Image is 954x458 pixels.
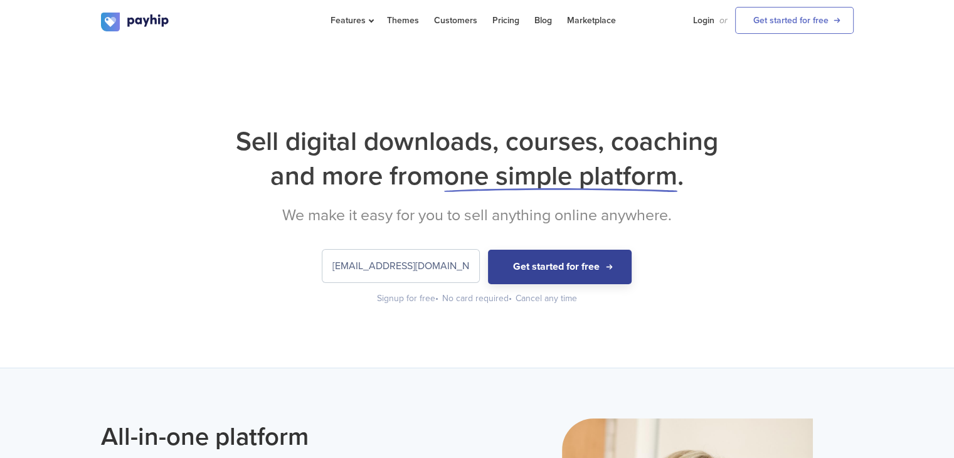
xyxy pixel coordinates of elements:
span: Features [331,15,372,26]
input: Enter your email address [322,250,479,282]
span: one simple platform [444,160,677,192]
img: logo.svg [101,13,170,31]
h1: Sell digital downloads, courses, coaching and more from [101,124,854,193]
button: Get started for free [488,250,632,284]
h2: All-in-one platform [101,418,468,455]
span: • [509,293,512,304]
span: • [435,293,438,304]
div: Signup for free [377,292,440,305]
a: Get started for free [735,7,854,34]
span: . [677,160,684,192]
h2: We make it easy for you to sell anything online anywhere. [101,206,854,225]
div: Cancel any time [516,292,577,305]
div: No card required [442,292,513,305]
